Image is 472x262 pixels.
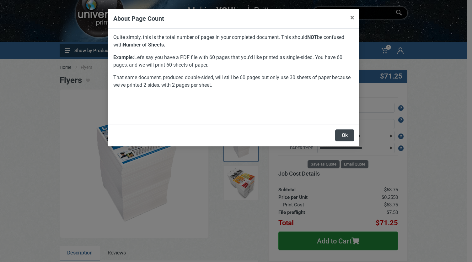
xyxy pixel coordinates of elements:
strong: Example: [113,54,134,60]
p: Let's say you have a PDF file with 60 pages that you'd like printed as single-sided. You have 60 ... [113,54,354,69]
button: × [345,9,359,26]
strong: Number of Sheets. [123,42,165,48]
p: That same document, produced double-sided, will still be 60 pages but only use 30 sheets of paper... [113,74,354,89]
h5: About Page Count [113,14,164,23]
p: Quite simply, this is the total number of pages in your completed document. This should be confus... [113,34,354,49]
strong: NOT [307,34,317,40]
button: Ok [335,129,354,141]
